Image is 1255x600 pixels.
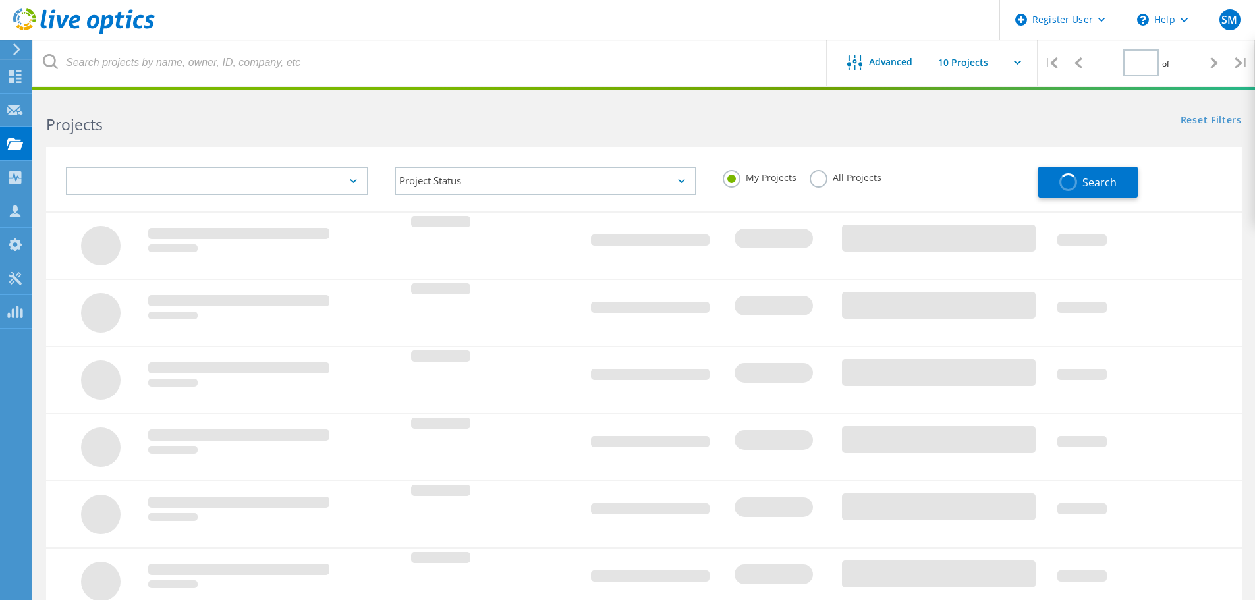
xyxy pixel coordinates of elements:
[869,57,912,67] span: Advanced
[1162,58,1169,69] span: of
[810,170,881,182] label: All Projects
[1038,167,1138,198] button: Search
[1082,175,1117,190] span: Search
[723,170,796,182] label: My Projects
[1038,40,1065,86] div: |
[13,28,155,37] a: Live Optics Dashboard
[1137,14,1149,26] svg: \n
[33,40,827,86] input: Search projects by name, owner, ID, company, etc
[46,114,103,135] b: Projects
[1221,14,1237,25] span: SM
[395,167,697,195] div: Project Status
[1181,115,1242,126] a: Reset Filters
[1228,40,1255,86] div: |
